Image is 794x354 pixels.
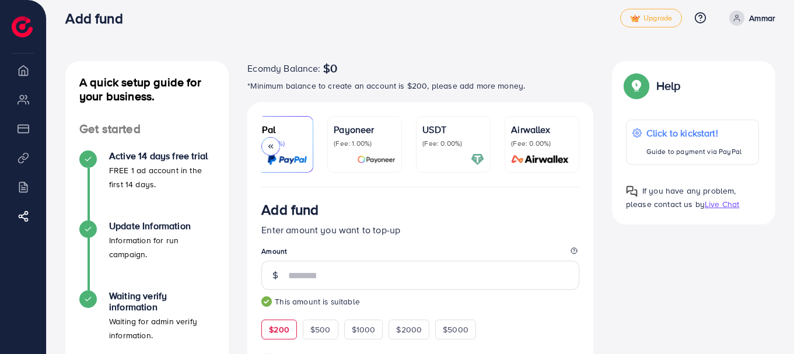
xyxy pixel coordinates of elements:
h4: Active 14 days free trial [109,150,215,162]
span: $200 [269,324,289,335]
h3: Add fund [261,201,319,218]
p: *Minimum balance to create an account is $200, please add more money. [247,79,593,93]
p: (Fee: 0.00%) [511,139,573,148]
p: (Fee: 1.00%) [334,139,396,148]
p: Waiting for admin verify information. [109,314,215,342]
img: Popup guide [626,185,638,197]
img: card [267,153,307,166]
img: card [471,153,484,166]
p: PayPal [245,122,307,136]
small: This amount is suitable [261,296,579,307]
p: Guide to payment via PayPal [646,145,741,159]
h4: A quick setup guide for your business. [65,75,229,103]
img: logo [12,16,33,37]
li: Active 14 days free trial [65,150,229,220]
span: $0 [323,61,337,75]
span: $500 [310,324,331,335]
p: Click to kickstart! [646,126,741,140]
span: Upgrade [630,14,672,23]
h4: Update Information [109,220,215,232]
p: Help [656,79,681,93]
h4: Waiting verify information [109,290,215,313]
img: Popup guide [626,75,647,96]
a: tickUpgrade [620,9,682,27]
p: Information for run campaign. [109,233,215,261]
span: If you have any problem, please contact us by [626,185,736,210]
a: Ammar [725,10,775,26]
p: (Fee: 0.00%) [422,139,484,148]
p: FREE 1 ad account in the first 14 days. [109,163,215,191]
p: Payoneer [334,122,396,136]
h4: Get started [65,122,229,136]
p: Enter amount you want to top-up [261,223,579,237]
img: tick [630,15,640,23]
span: $5000 [443,324,468,335]
img: guide [261,296,272,307]
p: Airwallex [511,122,573,136]
legend: Amount [261,246,579,261]
h3: Add fund [65,10,132,27]
li: Update Information [65,220,229,290]
iframe: Chat [744,302,785,345]
span: $1000 [352,324,376,335]
span: $2000 [396,324,422,335]
img: card [508,153,573,166]
span: Ecomdy Balance: [247,61,320,75]
p: Ammar [749,11,775,25]
p: USDT [422,122,484,136]
span: Live Chat [705,198,739,210]
img: card [357,153,396,166]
